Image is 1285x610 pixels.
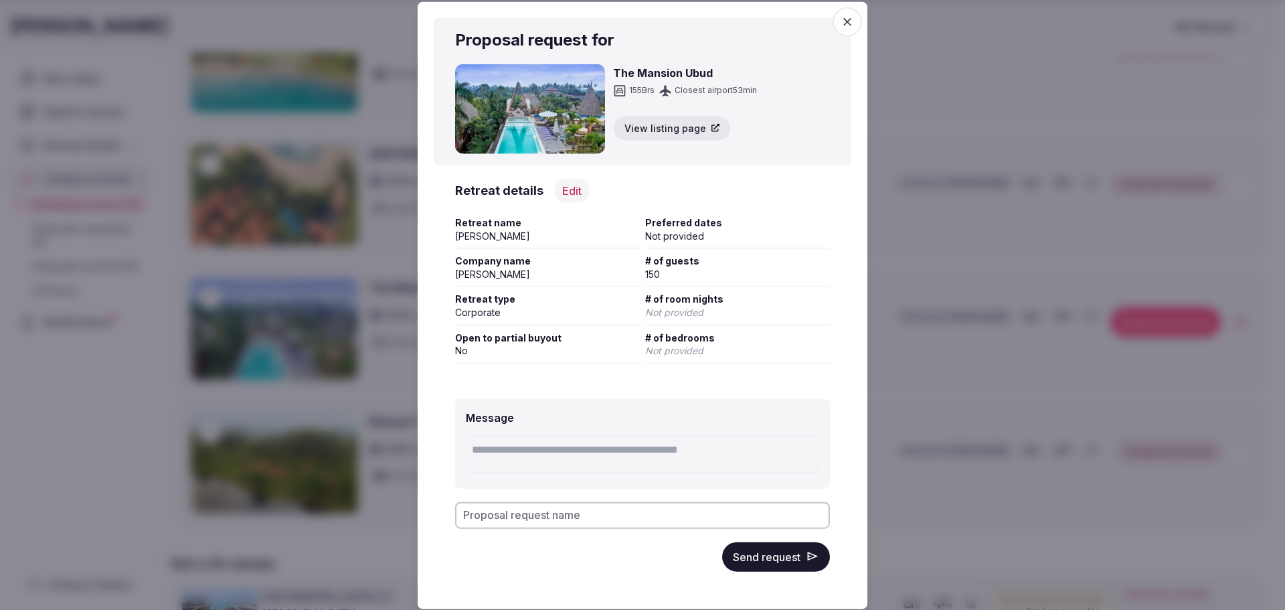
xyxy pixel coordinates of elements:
span: 155 Brs [629,85,655,96]
span: # of guests [645,254,830,267]
span: Closest airport 53 min [675,85,757,96]
a: View listing page [613,115,757,141]
span: Company name [455,254,640,267]
label: Message [466,410,514,424]
h3: Retreat details [455,182,543,199]
span: Open to partial buyout [455,331,640,344]
h2: Proposal request for [455,28,830,51]
span: Retreat name [455,216,640,229]
span: Preferred dates [645,216,830,229]
span: Not provided [645,344,703,356]
div: [PERSON_NAME] [455,229,640,242]
button: Send request [722,542,830,571]
button: Edit [554,178,590,202]
div: [PERSON_NAME] [455,267,640,281]
button: View listing page [613,115,731,141]
span: Retreat type [455,292,640,305]
span: # of room nights [645,292,830,305]
span: # of bedrooms [645,331,830,344]
div: No [455,344,640,357]
div: Not provided [645,229,830,242]
img: The Mansion Ubud [455,64,605,154]
span: Not provided [645,306,703,317]
h3: The Mansion Ubud [613,64,757,80]
div: Corporate [455,305,640,319]
div: 150 [645,267,830,281]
